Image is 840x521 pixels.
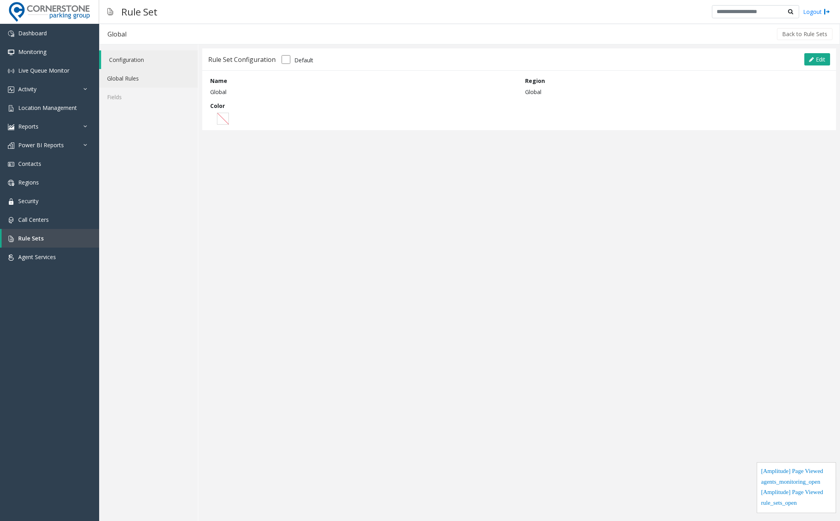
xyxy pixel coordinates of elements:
[117,2,161,21] h3: Rule Set
[761,488,832,498] div: [Amplitude] Page Viewed
[107,2,113,21] img: pageIcon
[18,104,77,112] span: Location Management
[210,88,513,96] p: Global
[761,498,832,509] div: rule_sets_open
[8,124,14,130] img: 'icon'
[107,29,127,39] div: Global
[803,8,830,16] a: Logout
[18,253,56,261] span: Agent Services
[8,142,14,149] img: 'icon'
[8,31,14,37] img: 'icon'
[8,68,14,74] img: 'icon'
[210,77,227,85] label: Name
[18,179,39,186] span: Regions
[8,87,14,93] img: 'icon'
[8,217,14,223] img: 'icon'
[18,216,49,223] span: Call Centers
[18,235,44,242] span: Rule Sets
[18,197,38,205] span: Security
[18,48,46,56] span: Monitoring
[210,102,225,110] label: Color
[2,229,99,248] a: Rule Sets
[18,123,38,130] span: Reports
[18,67,69,74] span: Live Queue Monitor
[99,69,198,88] a: Global Rules
[101,50,198,69] a: Configuration
[8,49,14,56] img: 'icon'
[8,161,14,167] img: 'icon'
[18,141,64,149] span: Power BI Reports
[18,160,41,167] span: Contacts
[777,28,832,40] button: Back to Rule Sets
[18,85,36,93] span: Activity
[8,105,14,112] img: 'icon'
[8,198,14,205] img: 'icon'
[208,54,276,65] div: Rule Set Configuration
[8,180,14,186] img: 'icon'
[816,56,825,63] span: Edit
[294,56,313,64] label: Default
[99,88,198,106] a: Fields
[525,88,828,96] p: Global
[804,53,830,66] button: Edit
[8,236,14,242] img: 'icon'
[761,467,832,477] div: [Amplitude] Page Viewed
[18,29,47,37] span: Dashboard
[761,477,832,488] div: agents_monitoring_open
[525,77,545,85] label: Region
[8,254,14,261] img: 'icon'
[824,8,830,16] img: logout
